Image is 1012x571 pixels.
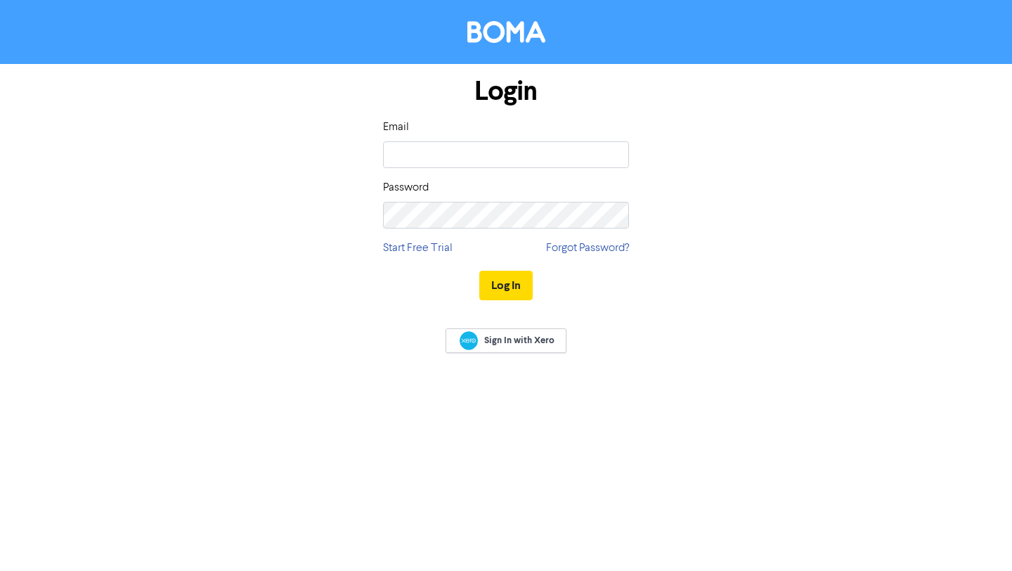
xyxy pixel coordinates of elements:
[383,240,453,257] a: Start Free Trial
[383,179,429,196] label: Password
[446,328,566,353] a: Sign In with Xero
[467,21,545,43] img: BOMA Logo
[383,119,409,136] label: Email
[546,240,629,257] a: Forgot Password?
[383,75,629,108] h1: Login
[460,331,478,350] img: Xero logo
[479,271,533,300] button: Log In
[484,334,554,347] span: Sign In with Xero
